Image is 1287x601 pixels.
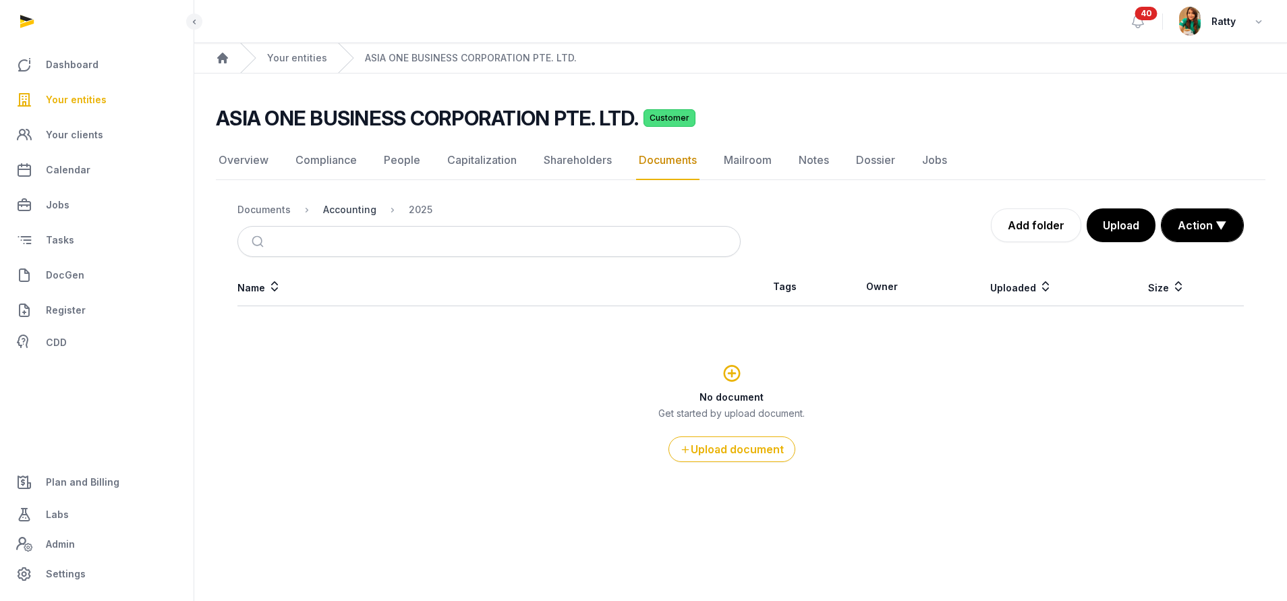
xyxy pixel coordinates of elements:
[46,335,67,351] span: CDD
[741,268,829,306] th: Tags
[919,141,950,180] a: Jobs
[11,154,183,186] a: Calendar
[381,141,423,180] a: People
[46,267,84,283] span: DocGen
[11,531,183,558] a: Admin
[194,43,1287,74] nav: Breadcrumb
[46,566,86,582] span: Settings
[46,232,74,248] span: Tasks
[11,119,183,151] a: Your clients
[46,92,107,108] span: Your entities
[445,141,519,180] a: Capitalization
[1179,7,1201,36] img: avatar
[237,203,291,217] div: Documents
[11,466,183,498] a: Plan and Billing
[1211,13,1236,30] span: Ratty
[46,474,119,490] span: Plan and Billing
[46,302,86,318] span: Register
[1108,268,1226,306] th: Size
[237,194,741,226] nav: Breadcrumb
[1087,208,1155,242] button: Upload
[11,329,183,356] a: CDD
[11,84,183,116] a: Your entities
[238,407,1225,420] p: Get started by upload document.
[244,227,275,256] button: Submit
[216,106,638,130] h2: ASIA ONE BUSINESS CORPORATION PTE. LTD.
[323,203,376,217] div: Accounting
[11,49,183,81] a: Dashboard
[46,197,69,213] span: Jobs
[11,558,183,590] a: Settings
[11,259,183,291] a: DocGen
[11,498,183,531] a: Labs
[11,189,183,221] a: Jobs
[636,141,699,180] a: Documents
[1135,7,1157,20] span: 40
[1162,209,1243,241] button: Action ▼
[216,141,1265,180] nav: Tabs
[11,294,183,326] a: Register
[668,436,795,462] button: Upload document
[643,109,695,127] span: Customer
[216,141,271,180] a: Overview
[46,162,90,178] span: Calendar
[541,141,614,180] a: Shareholders
[853,141,898,180] a: Dossier
[365,51,577,65] a: ASIA ONE BUSINESS CORPORATION PTE. LTD.
[796,141,832,180] a: Notes
[237,268,741,306] th: Name
[991,208,1081,242] a: Add folder
[409,203,432,217] div: 2025
[46,57,98,73] span: Dashboard
[46,507,69,523] span: Labs
[238,391,1225,404] h3: No document
[721,141,774,180] a: Mailroom
[11,224,183,256] a: Tasks
[46,536,75,552] span: Admin
[935,268,1108,306] th: Uploaded
[293,141,360,180] a: Compliance
[829,268,935,306] th: Owner
[46,127,103,143] span: Your clients
[267,51,327,65] a: Your entities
